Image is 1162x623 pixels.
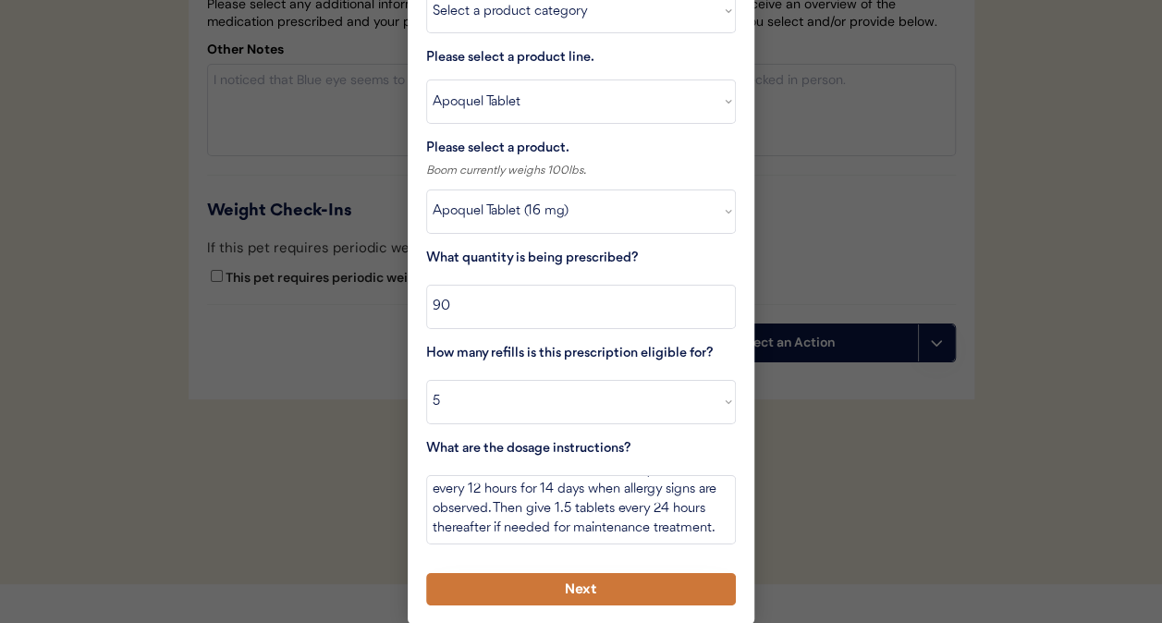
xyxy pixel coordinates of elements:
div: What are the dosage instructions? [426,438,736,461]
div: Please select a product. [426,138,736,161]
input: Enter a number [426,285,736,329]
div: What quantity is being prescribed? [426,248,736,271]
div: Please select a product line. [426,47,611,70]
div: How many refills is this prescription eligible for? [426,343,736,366]
button: Next [426,573,736,605]
div: Boom currently weighs 100lbs. [426,161,736,180]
